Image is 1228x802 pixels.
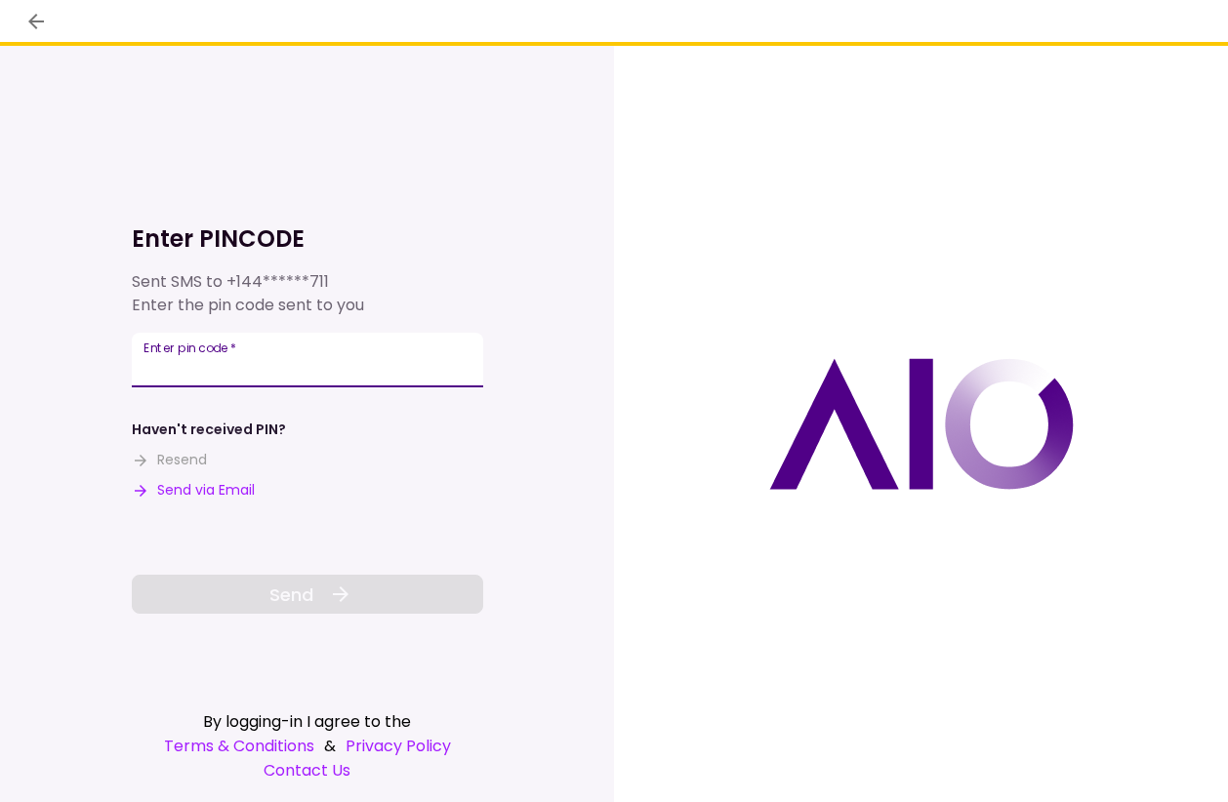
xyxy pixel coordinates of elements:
[346,734,451,758] a: Privacy Policy
[132,758,483,782] a: Contact Us
[132,450,207,470] button: Resend
[132,709,483,734] div: By logging-in I agree to the
[132,575,483,614] button: Send
[132,270,483,317] div: Sent SMS to Enter the pin code sent to you
[143,340,236,356] label: Enter pin code
[132,480,255,501] button: Send via Email
[769,358,1074,490] img: AIO logo
[132,223,483,255] h1: Enter PINCODE
[164,734,314,758] a: Terms & Conditions
[269,581,313,608] span: Send
[20,5,53,38] button: back
[132,420,286,440] div: Haven't received PIN?
[132,734,483,758] div: &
